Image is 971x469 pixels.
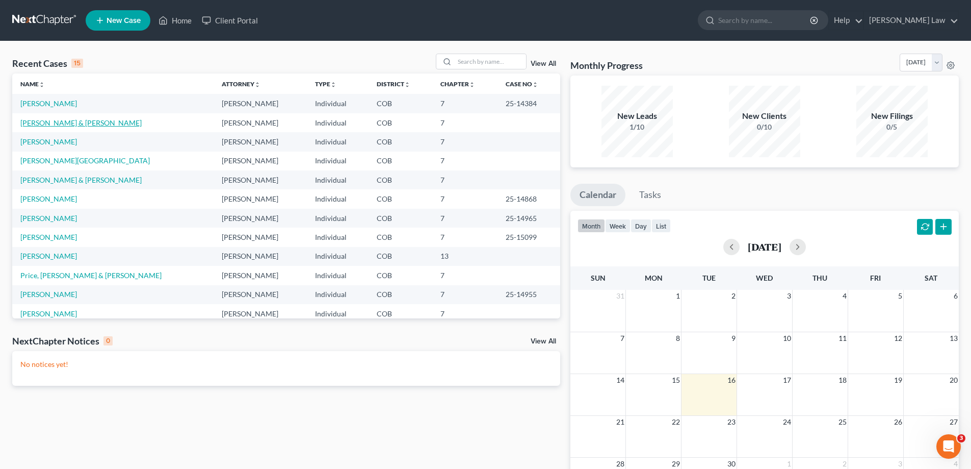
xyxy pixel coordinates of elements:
button: week [605,219,631,233]
td: [PERSON_NAME] [214,113,307,132]
a: View All [531,60,556,67]
input: Search by name... [718,11,811,30]
td: COB [369,285,432,304]
p: No notices yet! [20,359,552,369]
a: [PERSON_NAME] & [PERSON_NAME] [20,176,142,184]
td: COB [369,113,432,132]
span: Mon [645,274,663,282]
span: 12 [893,332,903,344]
td: [PERSON_NAME] [214,170,307,189]
span: 31 [615,290,625,302]
i: unfold_more [404,82,410,88]
span: 6 [953,290,959,302]
a: Help [829,11,863,30]
h2: [DATE] [748,241,781,252]
span: 8 [675,332,681,344]
td: [PERSON_NAME] [214,209,307,228]
td: Individual [307,132,368,151]
span: 11 [837,332,848,344]
td: [PERSON_NAME] [214,94,307,113]
a: View All [531,338,556,345]
span: 23 [726,416,737,428]
a: [PERSON_NAME] [20,309,77,318]
a: [PERSON_NAME][GEOGRAPHIC_DATA] [20,156,150,165]
a: [PERSON_NAME] [20,214,77,223]
span: Fri [870,274,881,282]
td: 7 [432,266,497,285]
a: Nameunfold_more [20,80,45,88]
td: [PERSON_NAME] [214,247,307,266]
iframe: Intercom live chat [936,434,961,459]
td: 7 [432,304,497,323]
td: Individual [307,189,368,208]
td: 25-14868 [497,189,560,208]
span: Sat [925,274,937,282]
div: 0/10 [729,122,800,132]
td: [PERSON_NAME] [214,228,307,246]
span: 26 [893,416,903,428]
a: [PERSON_NAME] Law [864,11,958,30]
a: [PERSON_NAME] [20,290,77,299]
span: 17 [782,374,792,386]
div: 0/5 [856,122,928,132]
td: [PERSON_NAME] [214,132,307,151]
div: 15 [71,59,83,68]
a: Chapterunfold_more [440,80,475,88]
span: 18 [837,374,848,386]
i: unfold_more [469,82,475,88]
span: 22 [671,416,681,428]
td: 25-14384 [497,94,560,113]
div: New Filings [856,110,928,122]
td: [PERSON_NAME] [214,152,307,170]
td: COB [369,189,432,208]
span: 1 [675,290,681,302]
td: 7 [432,113,497,132]
div: 1/10 [601,122,673,132]
td: COB [369,152,432,170]
h3: Monthly Progress [570,59,643,71]
span: 9 [730,332,737,344]
td: [PERSON_NAME] [214,189,307,208]
td: COB [369,304,432,323]
td: 7 [432,285,497,304]
span: 7 [619,332,625,344]
td: Individual [307,266,368,285]
td: Individual [307,304,368,323]
td: 7 [432,170,497,189]
td: COB [369,228,432,246]
td: 7 [432,228,497,246]
td: 7 [432,132,497,151]
a: [PERSON_NAME] & [PERSON_NAME] [20,118,142,127]
span: Thu [812,274,827,282]
td: COB [369,94,432,113]
div: New Clients [729,110,800,122]
span: 15 [671,374,681,386]
td: 25-15099 [497,228,560,246]
a: Districtunfold_more [377,80,410,88]
td: Individual [307,94,368,113]
input: Search by name... [455,54,526,69]
a: Client Portal [197,11,263,30]
td: COB [369,170,432,189]
span: 4 [842,290,848,302]
div: Recent Cases [12,57,83,69]
div: 0 [103,336,113,345]
span: 27 [949,416,959,428]
span: 13 [949,332,959,344]
button: month [578,219,605,233]
span: 24 [782,416,792,428]
td: [PERSON_NAME] [214,304,307,323]
td: 7 [432,189,497,208]
td: Individual [307,285,368,304]
td: Individual [307,113,368,132]
td: COB [369,132,432,151]
i: unfold_more [254,82,260,88]
a: Price, [PERSON_NAME] & [PERSON_NAME] [20,271,162,280]
span: 19 [893,374,903,386]
td: COB [369,266,432,285]
span: 16 [726,374,737,386]
td: COB [369,247,432,266]
a: Typeunfold_more [315,80,336,88]
td: COB [369,209,432,228]
button: day [631,219,651,233]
